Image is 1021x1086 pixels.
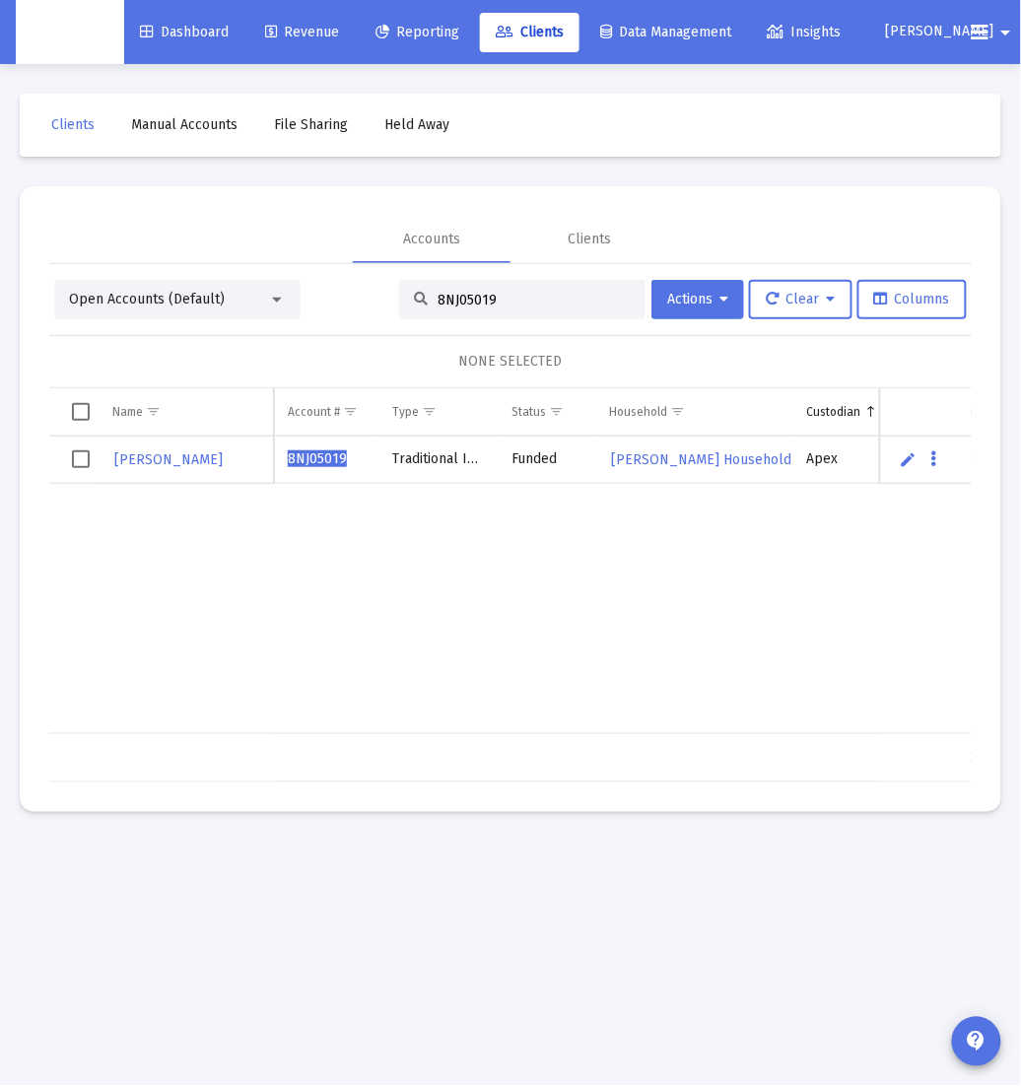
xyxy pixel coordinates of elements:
[862,12,956,51] button: [PERSON_NAME]
[511,449,581,469] div: Funded
[69,291,225,307] span: Open Accounts (Default)
[124,13,244,52] a: Dashboard
[793,437,914,484] td: Apex
[498,388,595,436] td: Column Status
[49,388,972,782] div: Data grid
[611,451,791,468] span: [PERSON_NAME] Household
[343,404,358,419] span: Show filter options for column 'Account #'
[609,404,667,420] div: Household
[584,13,747,52] a: Data Management
[115,105,253,145] a: Manual Accounts
[72,450,90,468] div: Select row
[72,403,90,421] div: Select all
[65,352,956,372] div: NONE SELECTED
[99,388,274,436] td: Column Name
[651,280,744,319] button: Actions
[131,116,238,133] span: Manual Accounts
[265,24,339,40] span: Revenue
[766,291,836,307] span: Clear
[422,404,437,419] span: Show filter options for column 'Type'
[900,450,918,468] a: Edit
[595,388,793,436] td: Column Household
[112,404,143,420] div: Name
[549,404,564,419] span: Show filter options for column 'Status'
[886,24,994,40] span: [PERSON_NAME]
[140,24,229,40] span: Dashboard
[768,24,842,40] span: Insights
[288,450,347,467] span: 8NJ05019
[609,445,793,474] a: [PERSON_NAME] Household
[965,1030,988,1053] mat-icon: contact_support
[857,280,967,319] button: Columns
[438,292,631,308] input: Search
[749,280,852,319] button: Clear
[670,404,685,419] span: Show filter options for column 'Household'
[392,404,419,420] div: Type
[600,24,731,40] span: Data Management
[511,404,546,420] div: Status
[31,13,109,52] img: Dashboard
[874,291,950,307] span: Columns
[496,24,564,40] span: Clients
[112,445,225,474] a: [PERSON_NAME]
[249,13,355,52] a: Revenue
[369,105,465,145] a: Held Away
[258,105,364,145] a: File Sharing
[568,230,611,249] div: Clients
[879,404,894,419] span: Show filter options for column 'Custodian'
[667,291,728,307] span: Actions
[403,230,460,249] div: Accounts
[274,116,348,133] span: File Sharing
[51,116,95,133] span: Clients
[35,105,110,145] a: Clients
[384,116,449,133] span: Held Away
[480,13,579,52] a: Clients
[378,437,498,484] td: Traditional IRA
[752,13,857,52] a: Insights
[807,404,861,420] div: Custodian
[146,404,161,419] span: Show filter options for column 'Name'
[994,13,1018,52] mat-icon: arrow_drop_down
[274,388,378,436] td: Column Account #
[375,24,459,40] span: Reporting
[288,404,340,420] div: Account #
[378,388,498,436] td: Column Type
[360,13,475,52] a: Reporting
[114,451,223,468] span: [PERSON_NAME]
[793,388,914,436] td: Column Custodian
